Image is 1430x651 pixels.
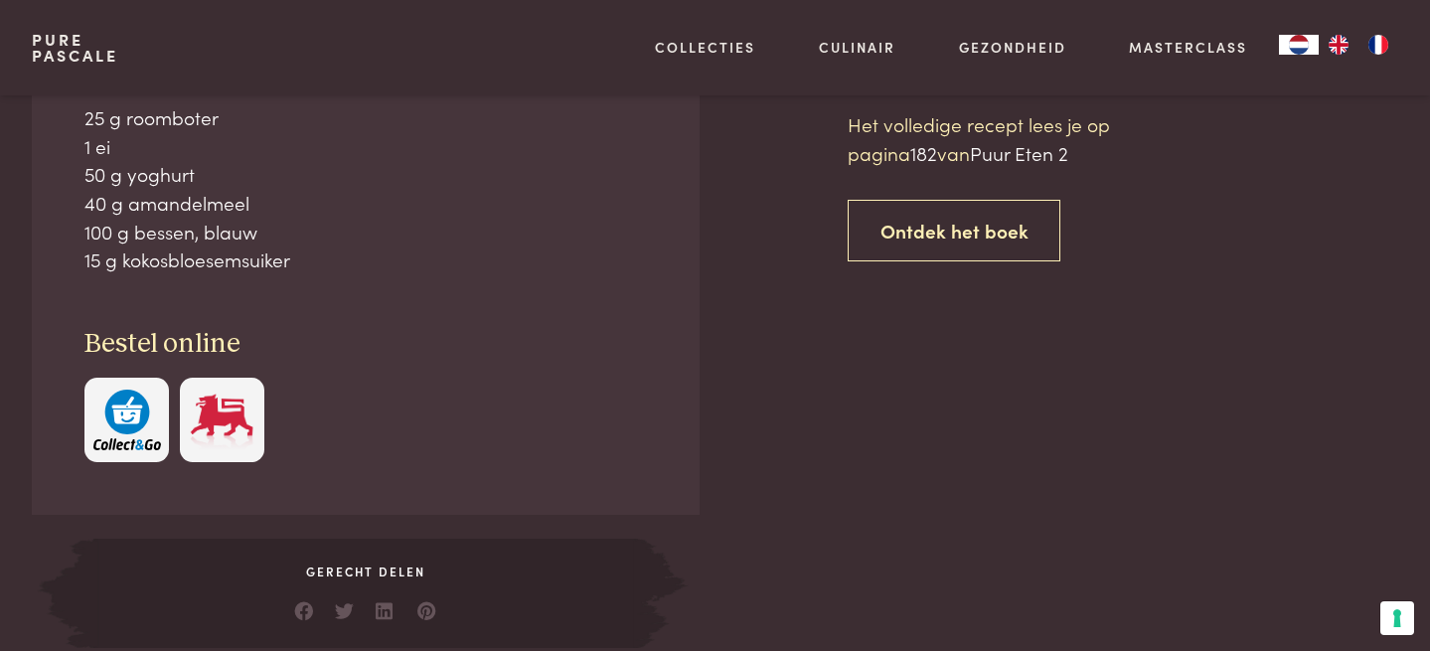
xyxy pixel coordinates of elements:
[910,139,937,166] span: 182
[1279,35,1398,55] aside: Language selected: Nederlands
[84,218,646,246] div: 100 g bessen, blauw
[93,390,161,450] img: c308188babc36a3a401bcb5cb7e020f4d5ab42f7cacd8327e500463a43eeb86c.svg
[188,390,255,450] img: Delhaize
[84,160,646,189] div: 50 g yoghurt
[848,200,1061,262] a: Ontdek het boek
[819,37,895,58] a: Culinair
[655,37,755,58] a: Collecties
[1279,35,1319,55] a: NL
[1358,35,1398,55] a: FR
[1319,35,1398,55] ul: Language list
[1319,35,1358,55] a: EN
[32,32,118,64] a: PurePascale
[84,103,646,132] div: 25 g roomboter
[970,139,1068,166] span: Puur Eten 2
[84,132,646,161] div: 1 ei
[1129,37,1247,58] a: Masterclass
[84,189,646,218] div: 40 g amandelmeel
[84,245,646,274] div: 15 g kokosbloesemsuiker
[848,110,1186,167] p: Het volledige recept lees je op pagina van
[84,327,646,362] h3: Bestel online
[959,37,1066,58] a: Gezondheid
[1279,35,1319,55] div: Language
[1380,601,1414,635] button: Uw voorkeuren voor toestemming voor trackingtechnologieën
[93,563,638,580] span: Gerecht delen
